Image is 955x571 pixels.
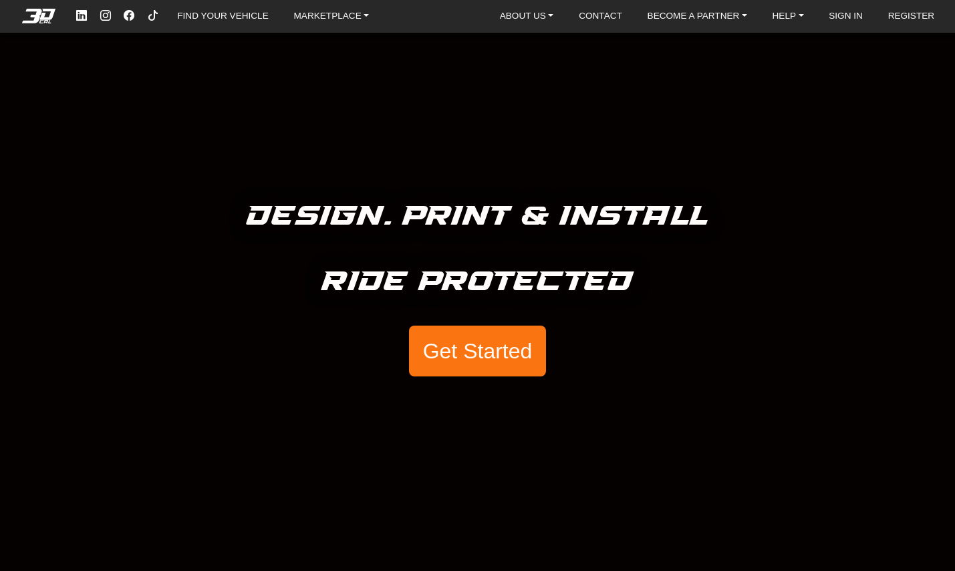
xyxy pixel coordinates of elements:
[289,7,375,26] a: MARKETPLACE
[172,7,273,26] a: FIND YOUR VEHICLE
[409,326,545,376] button: Get Started
[321,260,634,304] h5: Ride Protected
[823,7,868,26] a: SIGN IN
[767,7,809,26] a: HELP
[573,7,628,26] a: CONTACT
[495,7,559,26] a: ABOUT US
[883,7,940,26] a: REGISTER
[642,7,753,26] a: BECOME A PARTNER
[247,195,708,239] h5: Design. Print & Install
